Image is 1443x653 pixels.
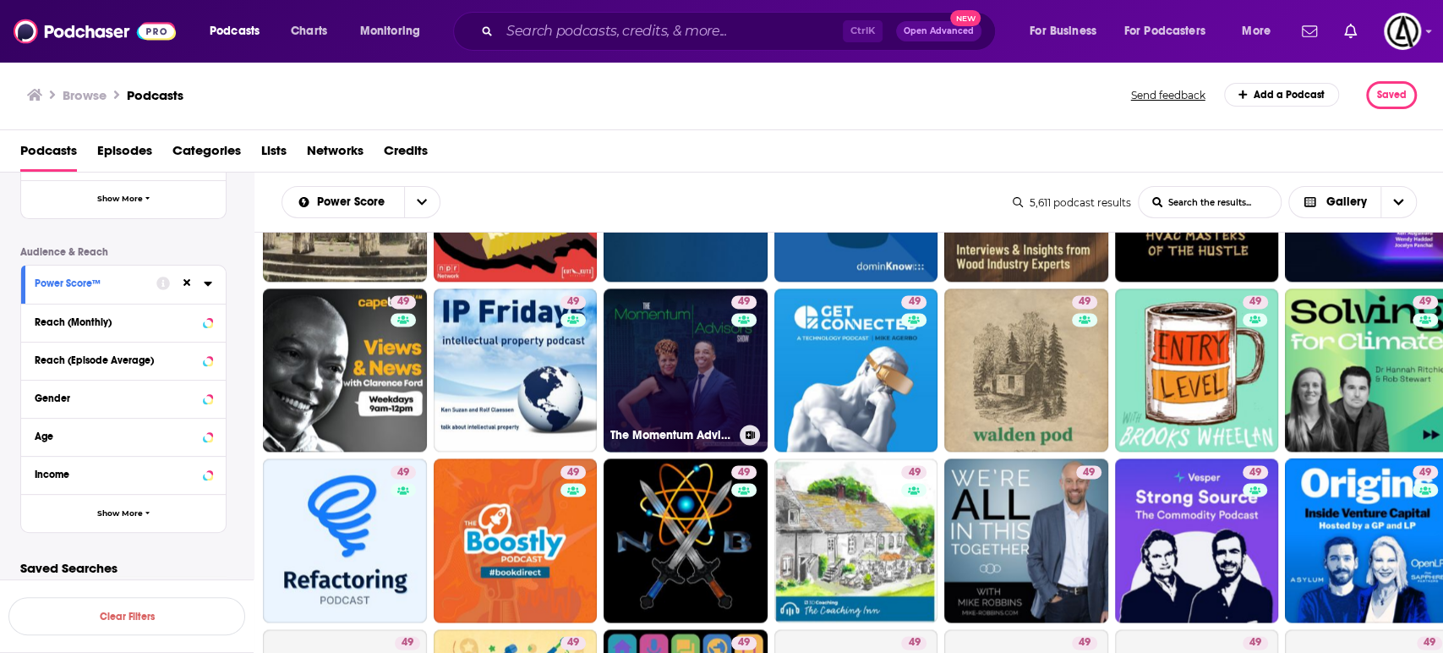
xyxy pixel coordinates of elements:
a: 49 [901,636,926,650]
span: 49 [1419,464,1431,481]
span: 49 [1249,294,1261,310]
span: 49 [1419,294,1431,310]
button: open menu [1113,18,1230,45]
a: 49 [1076,465,1101,479]
a: 49 [1072,636,1097,650]
a: 49 [604,458,768,623]
span: 49 [1083,464,1095,481]
a: Networks [307,137,363,172]
button: Show More [21,494,226,532]
span: Charts [291,19,327,43]
span: 49 [738,294,750,310]
span: 49 [1424,634,1435,651]
a: Charts [280,18,337,45]
div: Power Score™ [35,277,145,289]
span: Logged in as AndieWhite124 [1384,13,1421,50]
span: Show More [97,509,143,519]
span: For Podcasters [1124,19,1205,43]
button: Show profile menu [1384,13,1421,50]
button: Age [35,425,212,447]
img: Podchaser - Follow, Share and Rate Podcasts [14,15,176,47]
button: Income [35,464,212,485]
button: Clear Filters [8,597,245,635]
span: Saved [1377,89,1407,101]
span: 49 [1079,294,1090,310]
button: Saved [1366,81,1417,109]
div: Age [35,431,198,442]
h3: The Momentum Advisors Show [610,428,733,442]
a: 49 [263,288,427,453]
a: Lists [261,137,287,172]
span: Podcasts [210,19,260,43]
a: Credits [384,137,428,172]
a: 49 [1417,636,1442,650]
button: Open AdvancedNew [896,21,981,41]
span: Show More [97,195,143,204]
a: 49 [731,636,757,650]
span: 49 [567,464,579,481]
span: 49 [908,294,920,310]
span: Gallery [1326,196,1367,208]
a: 49 [944,288,1108,453]
a: 49 [774,458,938,623]
a: 49 [560,636,586,650]
span: For Business [1030,19,1096,43]
span: 49 [402,634,413,651]
h3: Browse [63,87,107,103]
a: 49 [560,295,586,309]
button: Reach (Episode Average) [35,349,212,370]
button: open menu [1018,18,1118,45]
span: 49 [397,464,409,481]
a: 49 [1413,465,1438,479]
span: Monitoring [360,19,420,43]
span: 49 [567,634,579,651]
a: Categories [172,137,241,172]
span: 49 [908,464,920,481]
a: 49 [434,458,598,623]
div: Search podcasts, credits, & more... [469,12,1012,51]
span: 49 [738,464,750,481]
a: 49The Momentum Advisors Show [604,288,768,453]
a: 49 [901,465,926,479]
a: 49 [1243,465,1268,479]
div: 5,611 podcast results [1013,196,1131,209]
a: 49 [1072,295,1097,309]
h2: Choose List sort [281,186,440,218]
div: Income [35,469,198,480]
button: Gender [35,387,212,409]
a: 49 [434,288,598,453]
button: open menu [348,18,442,45]
button: open menu [404,187,440,217]
div: Reach (Episode Average) [35,354,198,366]
a: 49 [901,295,926,309]
span: Open Advanced [904,27,974,36]
a: 49 [391,295,416,309]
img: User Profile [1384,13,1421,50]
button: Reach (Monthly) [35,311,212,332]
p: Saved Searches [20,560,227,576]
a: 49 [560,465,586,479]
button: Power Score™ [35,272,156,294]
span: Podcasts [20,137,77,172]
span: 49 [397,294,409,310]
span: 49 [1249,464,1261,481]
a: 49 [731,465,757,479]
button: open menu [1230,18,1292,45]
a: 49 [1115,458,1279,623]
a: 49 [395,636,420,650]
a: 49 [774,288,938,453]
button: open menu [198,18,281,45]
span: New [950,10,981,26]
a: Podcasts [127,87,183,103]
a: Add a Podcast [1224,83,1340,107]
a: Episodes [97,137,152,172]
button: Choose View [1288,186,1418,218]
